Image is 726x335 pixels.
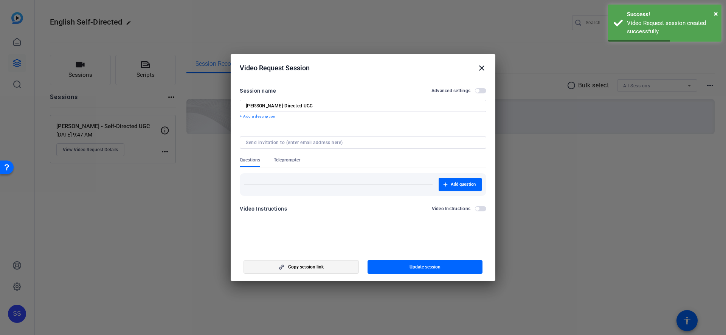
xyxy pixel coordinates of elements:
[288,264,324,270] span: Copy session link
[240,113,486,119] p: + Add a description
[432,206,471,212] h2: Video Instructions
[240,157,260,163] span: Questions
[240,86,276,95] div: Session name
[451,181,476,188] span: Add question
[627,19,716,36] div: Video Request session created successfully
[431,88,470,94] h2: Advanced settings
[410,264,441,270] span: Update session
[714,8,718,19] button: Close
[246,140,477,146] input: Send invitation to (enter email address here)
[477,64,486,73] mat-icon: close
[240,64,486,73] div: Video Request Session
[244,260,359,274] button: Copy session link
[368,260,483,274] button: Update session
[246,103,480,109] input: Enter Session Name
[627,10,716,19] div: Success!
[714,9,718,18] span: ×
[439,178,482,191] button: Add question
[240,204,287,213] div: Video Instructions
[274,157,300,163] span: Teleprompter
